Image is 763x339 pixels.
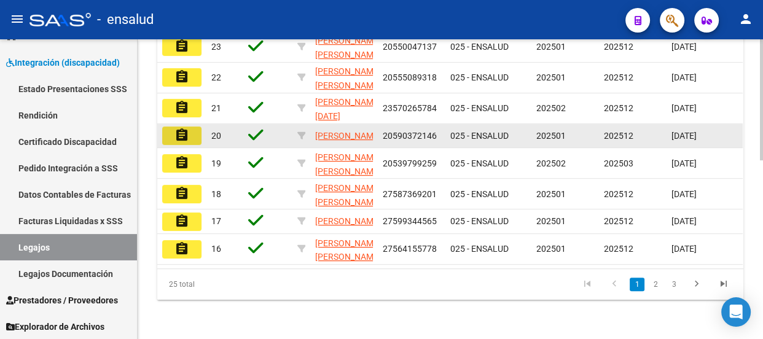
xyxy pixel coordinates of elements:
[671,103,697,113] span: [DATE]
[211,244,221,254] span: 16
[174,100,189,115] mat-icon: assignment
[604,42,633,52] span: 202512
[671,72,697,82] span: [DATE]
[174,214,189,228] mat-icon: assignment
[665,274,683,295] li: page 3
[97,6,154,33] span: - ensalud
[536,189,566,199] span: 202501
[211,158,221,168] span: 19
[174,241,189,256] mat-icon: assignment
[712,278,735,291] a: go to last page
[315,97,381,121] span: [PERSON_NAME][DATE]
[450,244,509,254] span: 025 - ENSALUD
[628,274,646,295] li: page 1
[536,158,566,168] span: 202502
[648,278,663,291] a: 2
[536,72,566,82] span: 202501
[671,158,697,168] span: [DATE]
[604,158,633,168] span: 202503
[603,278,626,291] a: go to previous page
[383,103,437,113] span: 23570265784
[383,158,437,168] span: 20539799259
[671,189,697,199] span: [DATE]
[6,294,118,307] span: Prestadores / Proveedores
[450,42,509,52] span: 025 - ENSALUD
[383,244,437,254] span: 27564155778
[604,103,633,113] span: 202512
[671,244,697,254] span: [DATE]
[604,131,633,141] span: 202512
[383,72,437,82] span: 20555089318
[315,152,381,176] span: [PERSON_NAME] [PERSON_NAME]
[315,216,381,226] span: [PERSON_NAME]
[383,131,437,141] span: 20590372146
[450,158,509,168] span: 025 - ENSALUD
[536,131,566,141] span: 202501
[671,131,697,141] span: [DATE]
[667,278,681,291] a: 3
[174,69,189,84] mat-icon: assignment
[721,297,751,327] div: Open Intercom Messenger
[211,103,221,113] span: 21
[174,186,189,201] mat-icon: assignment
[604,244,633,254] span: 202512
[211,216,221,226] span: 17
[10,12,25,26] mat-icon: menu
[211,189,221,199] span: 18
[157,269,272,300] div: 25 total
[536,103,566,113] span: 202502
[450,131,509,141] span: 025 - ENSALUD
[536,244,566,254] span: 202501
[536,42,566,52] span: 202501
[685,278,708,291] a: go to next page
[211,72,221,82] span: 22
[604,189,633,199] span: 202512
[604,72,633,82] span: 202512
[6,56,120,69] span: Integración (discapacidad)
[450,103,509,113] span: 025 - ENSALUD
[738,12,753,26] mat-icon: person
[450,216,509,226] span: 025 - ENSALUD
[174,128,189,142] mat-icon: assignment
[604,216,633,226] span: 202512
[383,216,437,226] span: 27599344565
[646,274,665,295] li: page 2
[671,216,697,226] span: [DATE]
[174,39,189,53] mat-icon: assignment
[450,189,509,199] span: 025 - ENSALUD
[315,131,381,141] span: [PERSON_NAME]
[315,238,381,262] span: [PERSON_NAME] [PERSON_NAME]
[536,216,566,226] span: 202501
[174,155,189,170] mat-icon: assignment
[6,320,104,333] span: Explorador de Archivos
[211,131,221,141] span: 20
[671,42,697,52] span: [DATE]
[315,66,381,90] span: [PERSON_NAME] [PERSON_NAME]
[383,189,437,199] span: 27587369201
[383,42,437,52] span: 20550047137
[315,183,381,207] span: [PERSON_NAME] [PERSON_NAME]
[630,278,644,291] a: 1
[450,72,509,82] span: 025 - ENSALUD
[576,278,599,291] a: go to first page
[211,42,221,52] span: 23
